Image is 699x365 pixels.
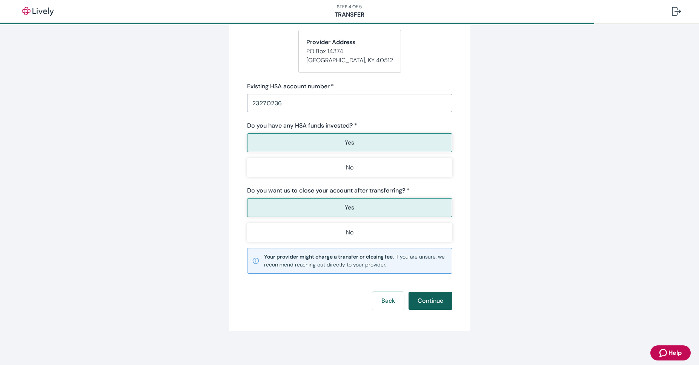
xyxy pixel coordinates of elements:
[306,38,355,46] strong: Provider Address
[264,253,394,260] strong: Your provider might charge a transfer or closing fee.
[345,203,354,212] p: Yes
[306,47,393,56] p: PO Box 14374
[346,228,353,237] p: No
[247,121,357,130] label: Do you have any HSA funds invested? *
[306,56,393,65] p: [GEOGRAPHIC_DATA] , KY 40512
[668,348,682,357] span: Help
[650,345,691,360] button: Zendesk support iconHelp
[247,186,410,195] label: Do you want us to close your account after transferring? *
[666,2,687,20] button: Log out
[372,292,404,310] button: Back
[345,138,354,147] p: Yes
[264,253,447,269] small: If you are unsure, we recommend reaching out directly to your provider.
[247,223,452,242] button: No
[659,348,668,357] svg: Zendesk support icon
[247,198,452,217] button: Yes
[409,292,452,310] button: Continue
[247,133,452,152] button: Yes
[17,7,59,16] img: Lively
[346,163,353,172] p: No
[247,82,334,91] label: Existing HSA account number
[247,158,452,177] button: No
